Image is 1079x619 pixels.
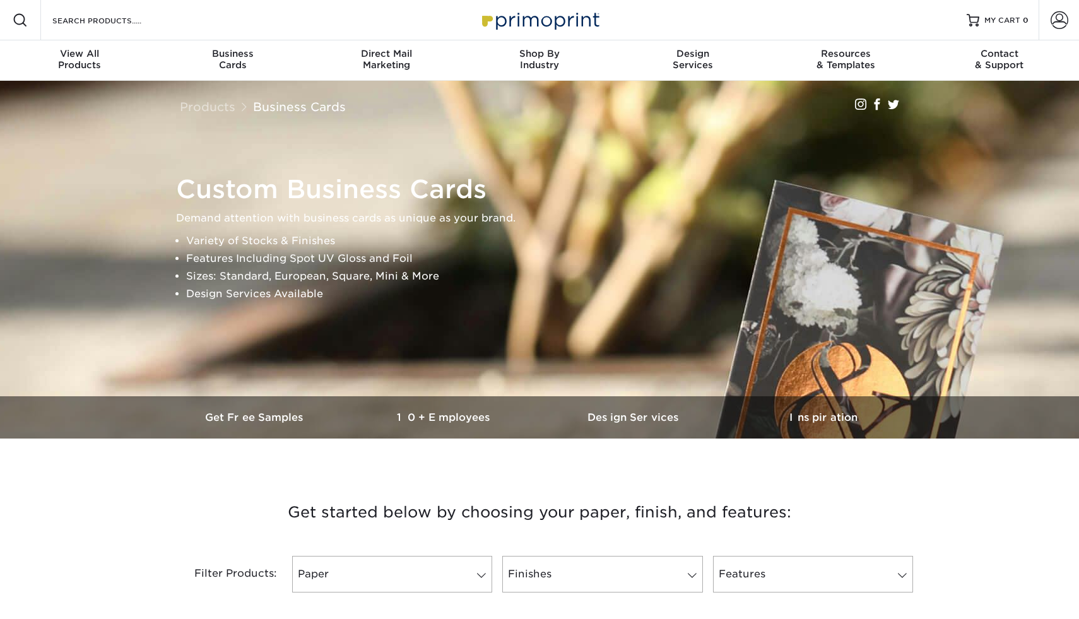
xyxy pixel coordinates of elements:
[156,48,310,59] span: Business
[161,556,287,592] div: Filter Products:
[3,48,156,59] span: View All
[180,100,235,114] a: Products
[350,396,539,439] a: 10+ Employees
[156,48,310,71] div: Cards
[156,40,310,81] a: BusinessCards
[186,232,914,250] li: Variety of Stocks & Finishes
[310,48,463,59] span: Direct Mail
[769,48,923,71] div: & Templates
[186,268,914,285] li: Sizes: Standard, European, Square, Mini & More
[463,48,616,71] div: Industry
[161,396,350,439] a: Get Free Samples
[186,250,914,268] li: Features Including Spot UV Gloss and Foil
[170,484,909,541] h3: Get started below by choosing your paper, finish, and features:
[161,411,350,423] h3: Get Free Samples
[729,396,918,439] a: Inspiration
[923,48,1076,71] div: & Support
[463,40,616,81] a: Shop ByIndustry
[616,40,769,81] a: DesignServices
[186,285,914,303] li: Design Services Available
[713,556,913,592] a: Features
[463,48,616,59] span: Shop By
[616,48,769,59] span: Design
[616,48,769,71] div: Services
[253,100,346,114] a: Business Cards
[984,15,1020,26] span: MY CART
[310,48,463,71] div: Marketing
[476,6,603,33] img: Primoprint
[923,48,1076,59] span: Contact
[176,209,914,227] p: Demand attention with business cards as unique as your brand.
[1023,16,1029,25] span: 0
[502,556,702,592] a: Finishes
[292,556,492,592] a: Paper
[176,174,914,204] h1: Custom Business Cards
[923,40,1076,81] a: Contact& Support
[3,40,156,81] a: View AllProducts
[539,396,729,439] a: Design Services
[539,411,729,423] h3: Design Services
[51,13,174,28] input: SEARCH PRODUCTS.....
[310,40,463,81] a: Direct MailMarketing
[769,40,923,81] a: Resources& Templates
[350,411,539,423] h3: 10+ Employees
[3,48,156,71] div: Products
[769,48,923,59] span: Resources
[729,411,918,423] h3: Inspiration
